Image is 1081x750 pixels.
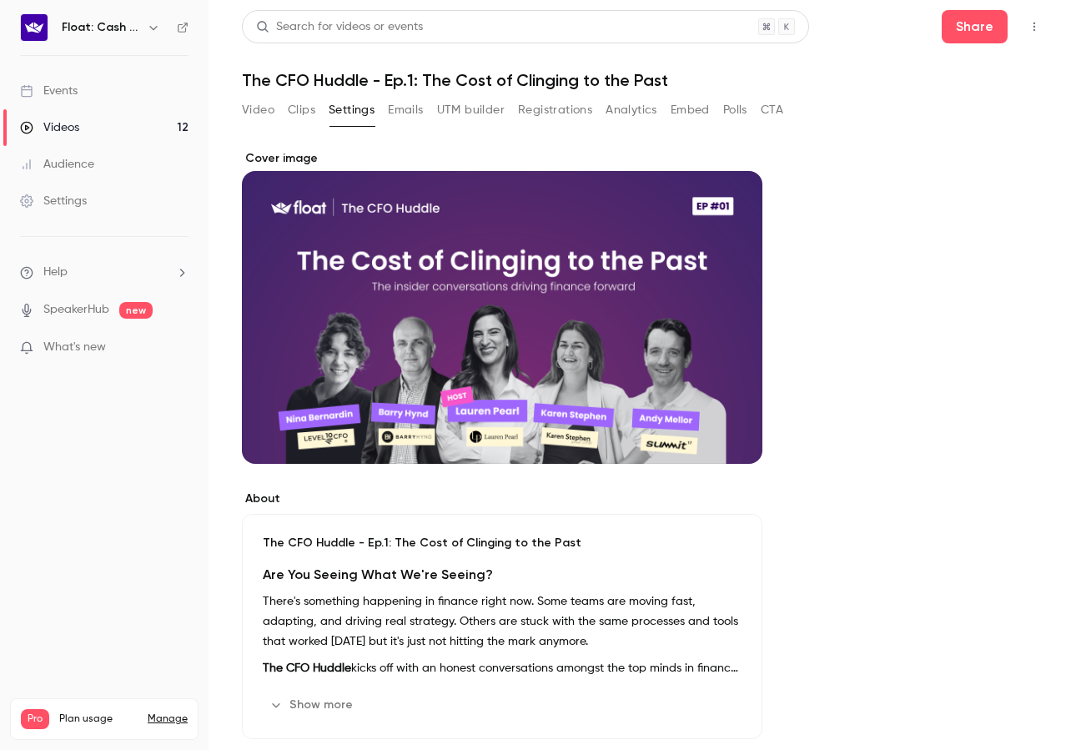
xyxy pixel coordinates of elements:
[148,712,188,726] a: Manage
[43,339,106,356] span: What's new
[437,97,505,123] button: UTM builder
[20,83,78,99] div: Events
[20,193,87,209] div: Settings
[21,14,48,41] img: Float: Cash Flow Intelligence Series
[263,658,742,678] p: kicks off with an honest conversations amongst the top minds in finance about what happens when f...
[119,302,153,319] span: new
[263,535,742,551] p: The CFO Huddle - Ep.1: The Cost of Clinging to the Past
[20,156,94,173] div: Audience
[242,491,762,507] label: About
[242,150,762,167] label: Cover image
[43,301,109,319] a: SpeakerHub
[20,119,79,136] div: Videos
[671,97,710,123] button: Embed
[942,10,1008,43] button: Share
[242,97,274,123] button: Video
[263,591,742,652] p: There's something happening in finance right now. Some teams are moving fast, adapting, and drivi...
[288,97,315,123] button: Clips
[59,712,138,726] span: Plan usage
[62,19,140,36] h6: Float: Cash Flow Intelligence Series
[21,709,49,729] span: Pro
[263,692,363,718] button: Show more
[242,150,762,464] section: Cover image
[43,264,68,281] span: Help
[388,97,423,123] button: Emails
[242,70,1048,90] h1: The CFO Huddle - Ep.1: The Cost of Clinging to the Past
[761,97,783,123] button: CTA
[606,97,657,123] button: Analytics
[518,97,592,123] button: Registrations
[256,18,423,36] div: Search for videos or events
[263,565,742,585] h2: Are You Seeing What We're Seeing?
[723,97,747,123] button: Polls
[1021,13,1048,40] button: Top Bar Actions
[20,264,189,281] li: help-dropdown-opener
[263,662,351,674] strong: The CFO Huddle
[329,97,375,123] button: Settings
